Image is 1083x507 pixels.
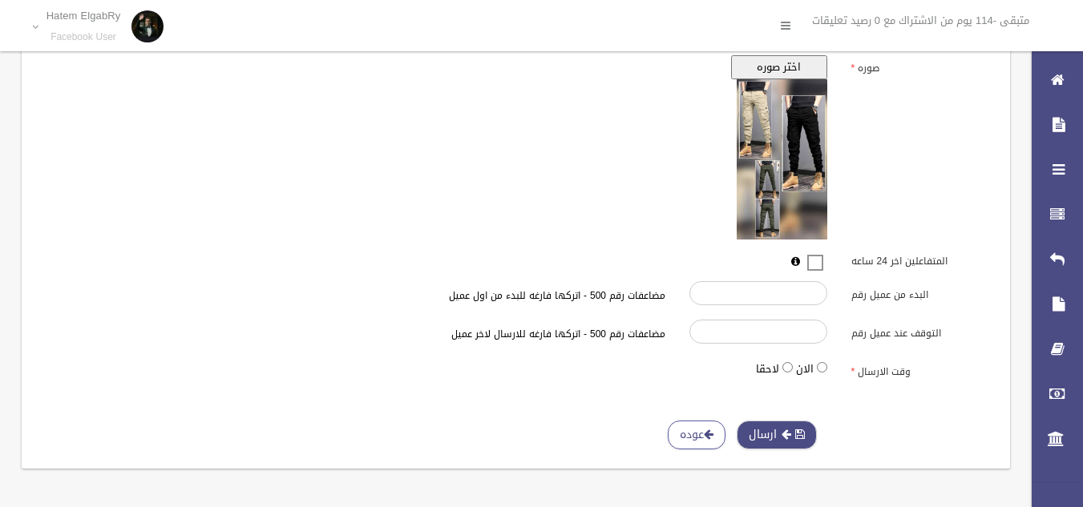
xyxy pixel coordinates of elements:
a: عوده [668,420,725,450]
button: ارسال [737,420,817,450]
label: المتفاعلين اخر 24 ساعه [839,248,1001,271]
label: وقت الارسال [839,359,1001,381]
label: التوقف عند عميل رقم [839,320,1001,342]
label: صوره [839,55,1001,78]
small: Facebook User [46,31,121,43]
img: معاينه الصوره [737,79,827,239]
h6: مضاعفات رقم 500 - اتركها فارغه للارسال لاخر عميل [285,329,665,340]
label: لاحقا [756,360,779,379]
label: البدء من عميل رقم [839,281,1001,304]
label: الان [796,360,814,379]
h6: مضاعفات رقم 500 - اتركها فارغه للبدء من اول عميل [285,291,665,301]
button: اختر صوره [731,55,827,79]
p: Hatem ElgabRy [46,10,121,22]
